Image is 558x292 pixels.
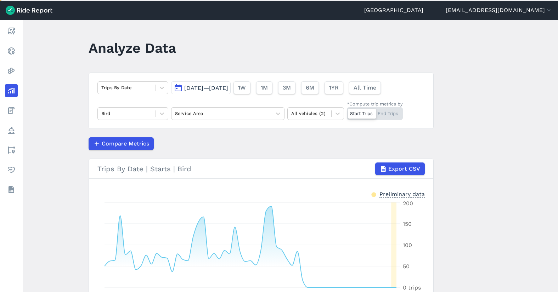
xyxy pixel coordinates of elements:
div: *Compute trip metrics by [347,101,403,107]
a: Fees [5,104,18,117]
a: Realtime [5,45,18,57]
button: 1YR [325,81,343,94]
a: Areas [5,144,18,156]
div: Preliminary data [379,190,425,197]
a: [GEOGRAPHIC_DATA] [364,6,423,15]
tspan: 50 [403,263,410,270]
span: [DATE]—[DATE] [184,85,228,91]
tspan: 100 [403,242,412,248]
button: [EMAIL_ADDRESS][DOMAIN_NAME] [446,6,552,15]
span: 1YR [329,84,339,92]
button: 1M [256,81,272,94]
img: Ride Report [6,6,52,15]
a: Heatmaps [5,64,18,77]
button: Previous [0,0,1,1]
a: Health [5,164,18,176]
span: 3M [283,84,291,92]
span: 1M [261,84,268,92]
tspan: 0 trips [403,284,421,291]
span: 6M [306,84,314,92]
button: 3M [278,81,295,94]
a: Analyze [5,84,18,97]
button: Export CSV [375,162,425,175]
span: All Time [354,84,376,92]
button: All Time [349,81,381,94]
button: Compare Metrics [89,137,154,150]
button: [DATE]—[DATE] [171,81,231,94]
div: Trips By Date | Starts | Bird [97,162,425,175]
h1: Analyze Data [89,38,176,58]
span: 1W [238,84,246,92]
a: Policy [5,124,18,137]
tspan: 150 [403,221,412,227]
tspan: 200 [403,200,413,207]
button: 6M [301,81,319,94]
span: Export CSV [388,165,420,173]
a: Report [5,25,18,38]
a: Datasets [5,183,18,196]
span: Compare Metrics [102,139,149,148]
button: 1W [233,81,250,94]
